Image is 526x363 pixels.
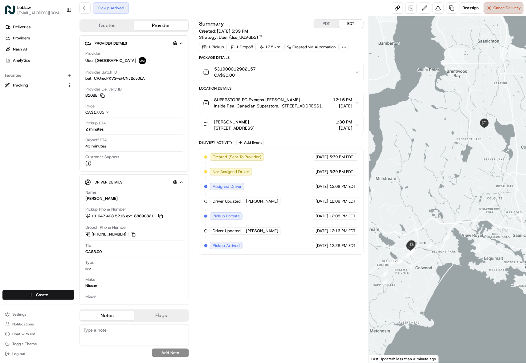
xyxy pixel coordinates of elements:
[6,50,18,62] img: Nash
[199,21,224,26] h3: Summary
[13,46,27,52] span: Nash AI
[85,213,164,220] a: +1 647 498 5216 ext. 88890321
[52,182,57,187] div: 💻
[85,127,104,132] div: 2 minutes
[85,38,184,48] button: Provider Details
[397,257,404,264] div: 8
[219,34,258,40] span: Uber (dss_UQV6b5)
[61,196,75,201] span: Pylon
[228,43,256,51] div: 1 Dropoff
[381,279,388,286] div: 5
[2,349,74,358] button: Log out
[199,62,363,82] button: 531900012902157CA$90.00
[85,143,106,149] div: 43 minutes
[2,22,77,32] a: Deliveries
[134,21,188,30] button: Provider
[4,179,50,190] a: 📗Knowledge Base
[336,119,352,125] span: 1:30 PM
[16,83,102,90] input: Clear
[333,103,352,109] span: [DATE]
[12,83,28,88] span: Tracking
[6,68,112,78] p: Welcome 👋
[95,180,122,185] span: Driver Details
[12,322,34,327] span: Notifications
[213,184,242,189] span: Assigned Driver
[85,154,119,160] span: Customer Support
[329,154,353,160] span: 5:39 PM EDT
[2,44,77,54] a: Nash AI
[213,199,241,204] span: Driver Updated
[6,133,16,143] img: Loblaw 12 agents
[2,320,74,329] button: Notifications
[213,228,241,234] span: Driver Updated
[85,249,102,255] div: CA$3.00
[5,83,64,88] a: Tracking
[329,228,356,234] span: 12:16 PM EDT
[6,182,11,187] div: 📗
[85,87,122,92] span: Provider Delivery ID
[85,110,140,115] button: CA$17.85
[13,24,31,30] span: Deliveries
[85,177,184,187] button: Driver Details
[214,66,256,72] span: 531900012902157
[2,340,74,348] button: Toggle Theme
[85,294,96,299] span: Model
[199,34,263,40] div: Strategy:
[213,169,249,175] span: Not Assigned Driver
[85,207,126,212] span: Pickup Phone Number
[13,102,24,113] img: 1755196953914-cd9d9cba-b7f7-46ee-b6f5-75ff69acacf5
[408,248,415,255] div: 10
[58,181,99,187] span: API Documentation
[6,123,41,128] div: Past conversations
[493,5,521,11] span: Cancel Delivery
[381,270,388,277] div: 6
[19,139,52,144] span: Loblaw 12 agents
[426,242,433,248] div: 2
[2,290,74,300] button: Create
[316,154,328,160] span: [DATE]
[85,277,95,282] span: Make
[80,311,134,321] button: Notes
[213,154,261,160] span: Created (Sent To Provider)
[199,93,363,113] button: SUPERSTORE PC Express [PERSON_NAME]Inside Real Canadian Superstore, [STREET_ADDRESS][PERSON_NAME]...
[85,190,96,195] span: Name
[404,252,411,258] div: 9
[12,341,37,346] span: Toggle Theme
[316,213,328,219] span: [DATE]
[50,179,101,190] a: 💻API Documentation
[139,57,146,64] img: uber-new-logo.jpeg
[105,104,112,111] button: Start new chat
[12,181,47,187] span: Knowledge Base
[329,243,356,248] span: 12:26 PM EDT
[5,5,15,15] img: Loblaw
[85,70,117,75] span: Provider Batch ID
[219,34,263,40] a: Uber (dss_UQV6b5)
[17,10,61,15] span: [EMAIL_ADDRESS][DOMAIN_NAME]
[85,51,100,56] span: Provider
[85,243,91,248] span: Tip
[316,199,328,204] span: [DATE]
[2,80,74,90] button: Tracking
[199,55,364,60] div: Package Details
[134,311,188,321] button: Flags
[316,228,328,234] span: [DATE]
[51,155,53,160] span: •
[213,243,240,248] span: Pickup Arrived
[80,21,134,30] button: Quotes
[236,139,264,146] button: Add Event
[463,5,479,11] span: Reassign
[2,33,77,43] a: Providers
[85,93,105,98] button: B10BE
[2,2,64,17] button: LoblawLoblaw[EMAIL_ADDRESS][DOMAIN_NAME]
[336,125,352,131] span: [DATE]
[55,155,67,160] span: [DATE]
[85,225,127,230] span: Dropoff Phone Number
[2,330,74,338] button: Chat with us!
[214,97,300,103] span: SUPERSTORE PC Express [PERSON_NAME]
[12,332,35,337] span: Chat with us!
[246,228,278,234] span: [PERSON_NAME]
[36,292,48,298] span: Create
[12,312,26,317] span: Settings
[284,43,339,51] div: Created via Automation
